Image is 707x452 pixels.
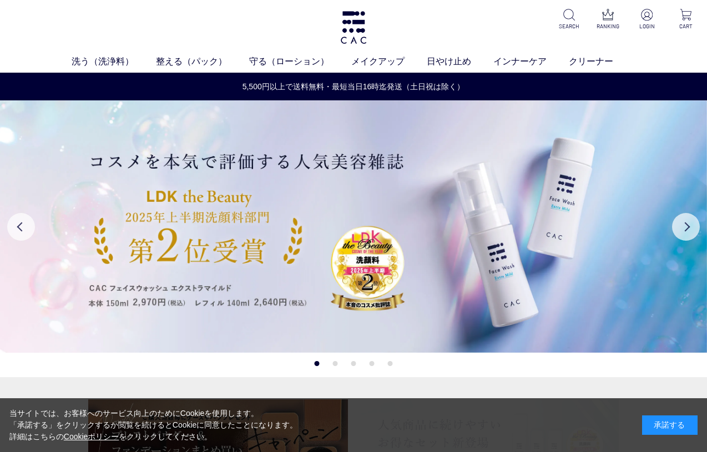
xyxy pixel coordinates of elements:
p: SEARCH [557,22,582,31]
a: CART [673,9,698,31]
a: 洗う（洗浄料） [72,55,156,68]
a: 整える（パック） [156,55,249,68]
div: 当サイトでは、お客様へのサービス向上のためにCookieを使用します。 「承諾する」をクリックするか閲覧を続けるとCookieに同意したことになります。 詳細はこちらの をクリックしてください。 [9,408,298,443]
a: 5,500円以上で送料無料・最短当日16時迄発送（土日祝は除く） [1,81,706,93]
a: 日やけ止め [427,55,493,68]
a: クリーナー [569,55,635,68]
button: 5 of 5 [388,361,393,366]
a: Cookieポリシー [64,432,119,441]
p: RANKING [595,22,620,31]
button: 1 of 5 [315,361,320,366]
a: 守る（ローション） [249,55,351,68]
button: Next [672,213,700,241]
a: メイクアップ [351,55,427,68]
a: SEARCH [557,9,582,31]
p: LOGIN [634,22,659,31]
button: 2 of 5 [333,361,338,366]
a: インナーケア [493,55,569,68]
div: 承諾する [642,415,698,435]
p: CART [673,22,698,31]
img: logo [339,11,368,44]
button: 4 of 5 [370,361,375,366]
a: LOGIN [634,9,659,31]
button: 3 of 5 [351,361,356,366]
a: RANKING [595,9,620,31]
button: Previous [7,213,35,241]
